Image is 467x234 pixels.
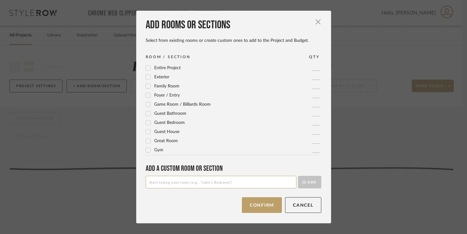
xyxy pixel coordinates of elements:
[154,75,169,79] span: Exterior
[146,18,321,32] div: Add rooms or sections
[242,197,282,213] button: Confirm
[154,111,186,116] span: Guest Bathroom
[146,38,321,43] div: Select from existing rooms or create custom ones to add to the Project and Budget.
[146,54,190,60] div: ROOM / SECTION
[285,197,321,213] button: Cancel
[154,130,179,134] span: Guest House
[146,176,296,188] input: Start typing your room (e.g., “John’s Bedroom”)
[154,120,185,125] span: Guest Bedroom
[309,54,319,60] div: QTY
[154,84,179,88] span: Family Room
[154,66,181,70] span: Entire Project
[154,102,211,107] span: Game Room / Billiards Room
[154,139,178,143] span: Great Room
[154,148,163,152] span: Gym
[298,176,321,188] button: Add
[146,164,321,173] div: Add a Custom room or Section
[154,93,180,97] span: Foyer / Entry
[312,16,324,28] button: Close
